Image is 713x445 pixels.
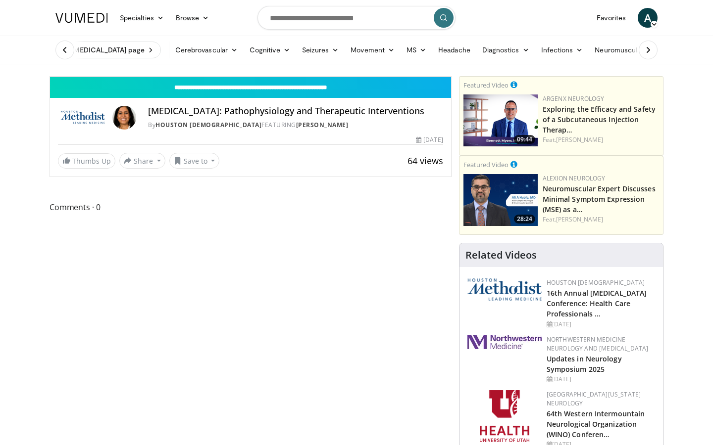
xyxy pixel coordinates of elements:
div: By FEATURING [148,121,443,130]
div: [DATE] [416,135,443,144]
a: 16th Annual [MEDICAL_DATA] Conference: Health Care Professionals … [547,288,647,318]
button: Share [119,153,165,169]
a: 09:44 [463,94,538,146]
a: [PERSON_NAME] [556,215,603,223]
a: Specialties [114,8,170,28]
div: [DATE] [547,320,655,329]
a: Houston [DEMOGRAPHIC_DATA] [155,121,261,129]
span: 64 views [407,155,443,167]
small: Featured Video [463,81,509,89]
a: Visit [MEDICAL_DATA] page [50,42,161,58]
a: Favorites [591,8,632,28]
a: [GEOGRAPHIC_DATA][US_STATE] Neurology [547,390,641,407]
div: Feat. [543,215,659,224]
a: [PERSON_NAME] [296,121,349,129]
small: Featured Video [463,160,509,169]
a: Updates in Neurology Symposium 2025 [547,354,622,374]
div: [DATE] [547,375,655,384]
img: VuMedi Logo [55,13,108,23]
input: Search topics, interventions [257,6,456,30]
h4: [MEDICAL_DATA]: Pathophysiology and Therapeutic Interventions [148,106,443,117]
a: Browse [170,8,215,28]
button: Save to [169,153,220,169]
img: c50ebd09-d0e6-423e-8ff9-52d136aa9f61.png.150x105_q85_crop-smart_upscale.png [463,94,538,146]
a: Cerebrovascular [169,40,244,60]
a: 28:24 [463,174,538,226]
a: Seizures [296,40,345,60]
span: 09:44 [514,135,535,144]
a: Movement [345,40,401,60]
a: 64th Western Intermountain Neurological Organization (WINO) Conferen… [547,409,645,439]
div: Feat. [543,135,659,144]
a: Northwestern Medicine Neurology and [MEDICAL_DATA] [547,335,649,353]
a: Houston [DEMOGRAPHIC_DATA] [547,278,645,287]
a: Neuromuscular Expert Discusses Minimal Symptom Expression (MSE) as a… [543,184,656,214]
a: Diagnostics [476,40,535,60]
a: argenx Neurology [543,94,605,103]
a: MS [401,40,432,60]
a: A [638,8,658,28]
img: c0eaf111-846b-48a5-9ed5-8ae6b43f30ea.png.150x105_q85_crop-smart_upscale.png [463,174,538,226]
a: Neuromuscular [589,40,659,60]
img: 2a462fb6-9365-492a-ac79-3166a6f924d8.png.150x105_q85_autocrop_double_scale_upscale_version-0.2.jpg [467,335,542,349]
img: f6362829-b0a3-407d-a044-59546adfd345.png.150x105_q85_autocrop_double_scale_upscale_version-0.2.png [480,390,529,442]
a: Alexion Neurology [543,174,606,182]
a: [PERSON_NAME] [556,135,603,144]
a: Cognitive [244,40,296,60]
span: 28:24 [514,215,535,223]
a: Headache [432,40,476,60]
span: Comments 0 [50,201,452,214]
a: Thumbs Up [58,153,115,169]
a: Infections [535,40,589,60]
a: Exploring the Efficacy and Safety of a Subcutaneous Injection Therap… [543,104,656,134]
img: Houston Methodist [58,106,108,130]
img: Avatar [112,106,136,130]
img: 5e4488cc-e109-4a4e-9fd9-73bb9237ee91.png.150x105_q85_autocrop_double_scale_upscale_version-0.2.png [467,278,542,301]
h4: Related Videos [465,249,537,261]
